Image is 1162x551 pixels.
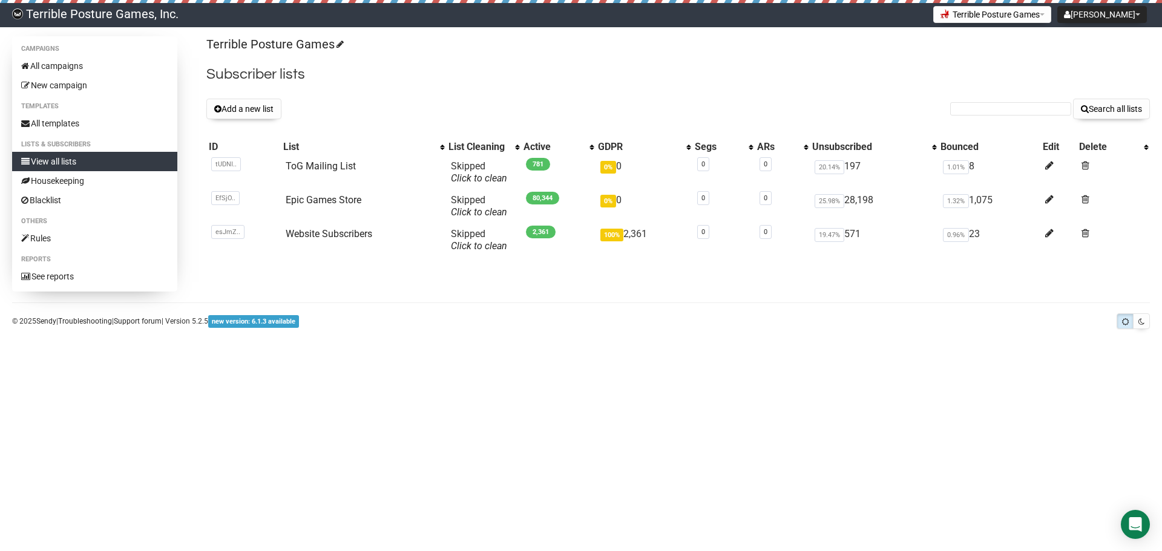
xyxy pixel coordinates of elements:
a: 0 [764,228,767,236]
button: Search all lists [1073,99,1150,119]
td: 2,361 [596,223,692,257]
th: List: No sort applied, activate to apply an ascending sort [281,139,447,155]
button: [PERSON_NAME] [1057,6,1147,23]
li: Others [12,214,177,229]
a: ToG Mailing List [286,160,356,172]
span: 25.98% [815,194,844,208]
span: 0% [600,195,616,207]
a: Rules [12,229,177,248]
a: 0 [764,160,767,168]
a: 0 [764,194,767,202]
button: Terrible Posture Games [933,6,1051,23]
div: Bounced [940,141,1038,153]
div: List [283,141,435,153]
span: Skipped [451,194,507,218]
span: 2,361 [526,226,556,238]
a: Click to clean [451,240,507,252]
h2: Subscriber lists [206,64,1150,85]
div: List Cleaning [448,141,509,153]
img: 1.png [940,9,950,19]
td: 0 [596,189,692,223]
th: ARs: No sort applied, activate to apply an ascending sort [755,139,810,155]
div: Delete [1079,141,1138,153]
li: Templates [12,99,177,114]
p: © 2025 | | | Version 5.2.5 [12,315,299,328]
span: 781 [526,158,550,171]
a: Blacklist [12,191,177,210]
a: new version: 6.1.3 available [208,317,299,325]
a: All templates [12,114,177,133]
a: Website Subscribers [286,228,372,240]
th: Segs: No sort applied, activate to apply an ascending sort [692,139,755,155]
span: 100% [600,229,623,241]
th: Edit: No sort applied, sorting is disabled [1040,139,1077,155]
span: 19.47% [815,228,844,242]
th: Active: No sort applied, activate to apply an ascending sort [521,139,595,155]
span: EfSjO.. [211,191,240,205]
span: 1.01% [943,160,969,174]
li: Campaigns [12,42,177,56]
td: 23 [938,223,1040,257]
a: See reports [12,267,177,286]
th: Delete: No sort applied, activate to apply an ascending sort [1077,139,1150,155]
a: Click to clean [451,172,507,184]
div: Active [524,141,583,153]
th: Bounced: No sort applied, sorting is disabled [938,139,1040,155]
th: ID: No sort applied, sorting is disabled [206,139,280,155]
a: Terrible Posture Games [206,37,342,51]
a: Sendy [36,317,56,325]
button: Add a new list [206,99,281,119]
a: Troubleshooting [58,317,112,325]
div: Open Intercom Messenger [1121,510,1150,539]
div: ID [209,141,278,153]
span: Skipped [451,228,507,252]
td: 197 [810,155,938,189]
a: All campaigns [12,56,177,76]
a: 0 [701,160,705,168]
li: Reports [12,252,177,267]
span: 80,344 [526,192,559,204]
a: Support forum [114,317,162,325]
span: Skipped [451,160,507,184]
a: 0 [701,228,705,236]
div: GDPR [598,141,680,153]
div: Segs [695,141,743,153]
span: esJmZ.. [211,225,245,239]
td: 28,198 [810,189,938,223]
span: 1.32% [943,194,969,208]
a: Click to clean [451,206,507,218]
span: tUDNI.. [211,157,241,171]
span: 0.96% [943,228,969,242]
th: Unsubscribed: No sort applied, activate to apply an ascending sort [810,139,938,155]
img: 73df373ca6c5e48b05fec11fba43e806 [12,8,23,19]
li: Lists & subscribers [12,137,177,152]
div: Unsubscribed [812,141,926,153]
span: new version: 6.1.3 available [208,315,299,328]
td: 1,075 [938,189,1040,223]
div: Edit [1043,141,1074,153]
a: 0 [701,194,705,202]
span: 20.14% [815,160,844,174]
th: GDPR: No sort applied, activate to apply an ascending sort [596,139,692,155]
a: New campaign [12,76,177,95]
th: List Cleaning: No sort applied, activate to apply an ascending sort [446,139,521,155]
a: View all lists [12,152,177,171]
a: Epic Games Store [286,194,361,206]
span: 0% [600,161,616,174]
div: ARs [757,141,798,153]
td: 8 [938,155,1040,189]
td: 571 [810,223,938,257]
td: 0 [596,155,692,189]
a: Housekeeping [12,171,177,191]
